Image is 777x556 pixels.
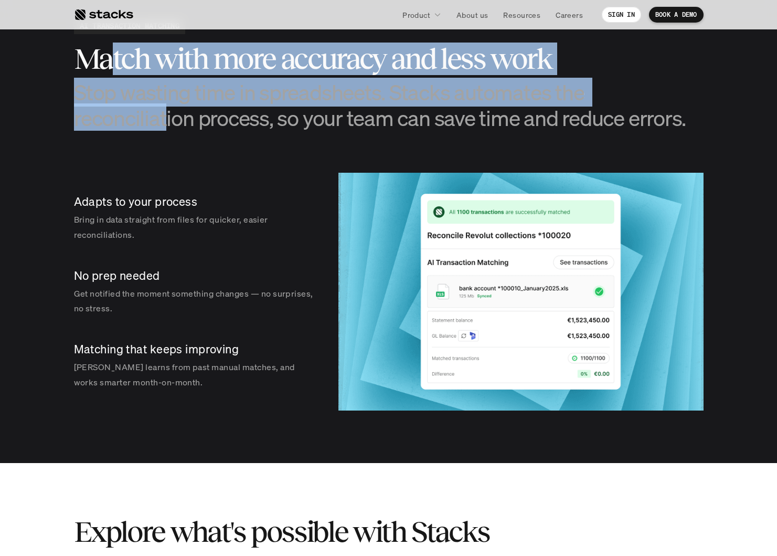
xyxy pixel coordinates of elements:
p: SIGN IN [608,11,635,18]
p: BOOK A DEMO [655,11,697,18]
p: Get notified the moment something changes — no surprises, no stress. [74,286,317,317]
p: [PERSON_NAME] learns from past manual matches, and works smarter month-on-month. [74,360,317,390]
p: Adapts to your process [74,194,317,210]
a: About us [450,5,494,24]
a: BOOK A DEMO [649,7,704,23]
a: Careers [549,5,589,24]
p: Matching that keeps improving [74,341,317,358]
a: SIGN IN [602,7,641,23]
h3: Stop wasting time in spreadsheets. Stacks automates the reconciliation process, so your team can ... [74,79,704,131]
p: Bring in data straight from files for quicker, easier reconciliations. [74,212,317,243]
a: Privacy Policy [124,200,170,207]
p: About us [456,9,488,20]
h2: Explore what's possible with Stacks [74,516,546,548]
p: Resources [503,9,540,20]
p: No prep needed [74,268,317,284]
h2: Match with more accuracy and less work [74,43,704,75]
p: Product [402,9,430,20]
a: Resources [497,5,547,24]
p: Careers [556,9,583,20]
